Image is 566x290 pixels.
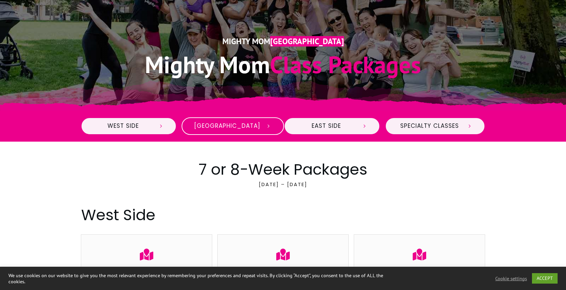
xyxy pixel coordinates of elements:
a: ACCEPT [532,273,558,284]
h3: Thrive Hive [224,265,342,281]
h1: Class Packages [88,49,478,80]
a: Cookie settings [495,275,527,282]
a: Specialty Classes [385,117,485,135]
div: We use cookies on our website to give you the most relevant experience by remembering your prefer... [8,272,393,285]
span: Mighty Mom [145,49,270,80]
span: Mighty Mom [222,36,270,47]
span: [GEOGRAPHIC_DATA] [194,122,260,130]
span: East Side [296,122,356,130]
h2: 7 or 8-Week Packages [81,159,485,180]
span: West Side [93,122,153,130]
h3: SmartieGym St. Clair [361,265,478,281]
a: West Side [81,117,177,135]
h3: [GEOGRAPHIC_DATA] [88,265,205,282]
h2: West Side [81,204,485,226]
span: [GEOGRAPHIC_DATA] [270,36,344,47]
span: Specialty Classes [398,122,462,130]
a: East Side [284,117,380,135]
p: [DATE] – [DATE] [81,180,485,197]
a: [GEOGRAPHIC_DATA] [182,117,284,135]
